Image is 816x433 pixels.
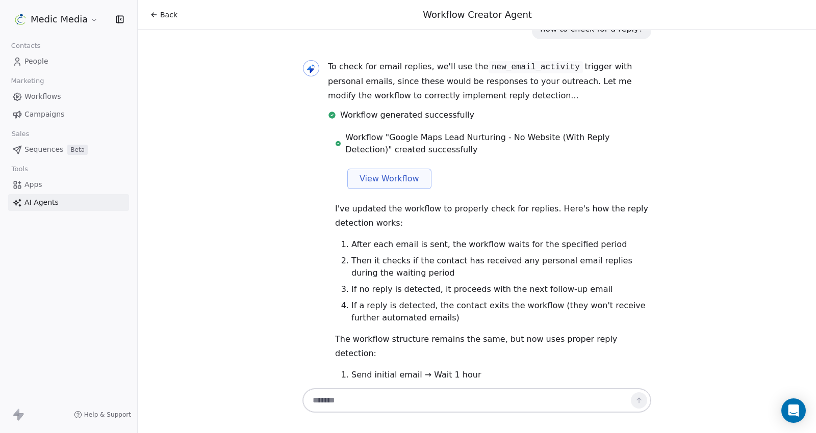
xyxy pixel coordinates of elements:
img: Logoicon.png [14,13,27,25]
span: Campaigns [24,109,64,120]
p: I've updated the workflow to properly check for replies. Here's how the reply detection works: [335,202,651,230]
span: Medic Media [31,13,88,26]
span: Workflows [24,91,61,102]
span: Sales [7,126,34,142]
li: Then it checks if the contact has received any personal email replies during the waiting period [351,255,651,279]
span: Marketing [7,73,48,89]
li: If a reply is detected, the contact exits the workflow (they won't receive further automated emails) [351,300,651,324]
span: Workflow Creator Agent [423,9,532,20]
a: SequencesBeta [8,141,129,158]
button: View Workflow [347,169,431,189]
div: Open Intercom Messenger [781,398,806,423]
a: Campaigns [8,106,129,123]
span: Sequences [24,144,63,155]
button: Medic Media [12,11,100,28]
code: new_email_activity [489,61,583,73]
span: AI Agents [24,197,59,208]
a: People [8,53,129,70]
li: After each email is sent, the workflow waits for the specified period [351,238,651,251]
span: Contacts [7,38,45,53]
span: Apps [24,179,42,190]
span: Workflow "Google Maps Lead Nurturing - No Website (With Reply Detection)" created successfully [345,131,651,156]
a: Workflows [8,88,129,105]
a: AI Agents [8,194,129,211]
span: View Workflow [360,173,419,185]
a: Help & Support [74,411,131,419]
a: Apps [8,176,129,193]
li: If no reply is detected, it proceeds with the next follow-up email [351,283,651,295]
span: Workflow generated successfully [340,109,474,121]
p: The workflow structure remains the same, but now uses proper reply detection: [335,332,651,361]
p: To check for email replies, we'll use the trigger with personal emails, since these would be resp... [328,60,651,103]
span: People [24,56,48,67]
li: Check for replies over 3 days → If no reply, send first follow-up [351,385,651,397]
span: Beta [67,145,88,155]
span: Tools [7,161,32,177]
span: Help & Support [84,411,131,419]
span: Back [160,10,177,20]
li: Send initial email → Wait 1 hour [351,369,651,381]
